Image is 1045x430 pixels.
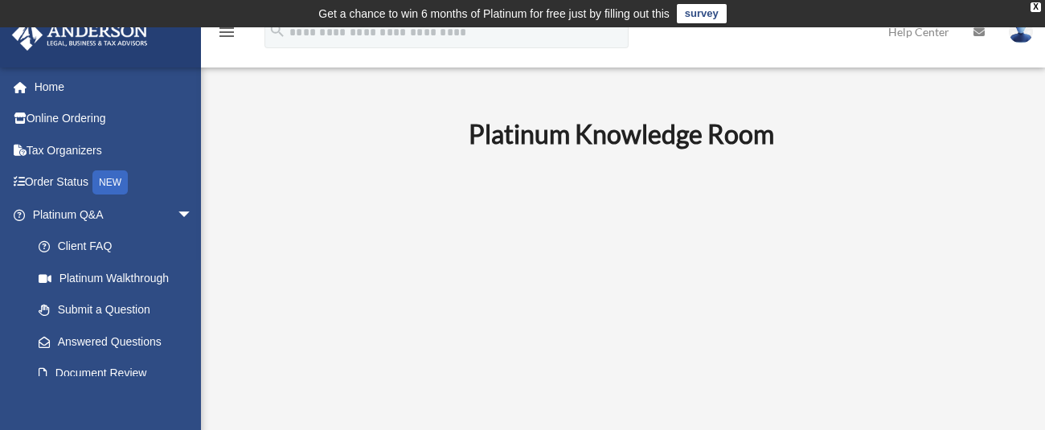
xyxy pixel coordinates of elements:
[1031,2,1041,12] div: close
[11,166,217,199] a: Order StatusNEW
[23,326,217,358] a: Answered Questions
[11,134,217,166] a: Tax Organizers
[177,199,209,231] span: arrow_drop_down
[23,262,217,294] a: Platinum Walkthrough
[469,118,774,149] b: Platinum Knowledge Room
[11,103,217,135] a: Online Ordering
[23,294,217,326] a: Submit a Question
[268,22,286,39] i: search
[11,199,217,231] a: Platinum Q&Aarrow_drop_down
[677,4,727,23] a: survey
[1009,20,1033,43] img: User Pic
[217,28,236,42] a: menu
[23,358,217,390] a: Document Review
[318,4,670,23] div: Get a chance to win 6 months of Platinum for free just by filling out this
[23,231,217,263] a: Client FAQ
[11,71,217,103] a: Home
[7,19,153,51] img: Anderson Advisors Platinum Portal
[217,23,236,42] i: menu
[92,170,128,195] div: NEW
